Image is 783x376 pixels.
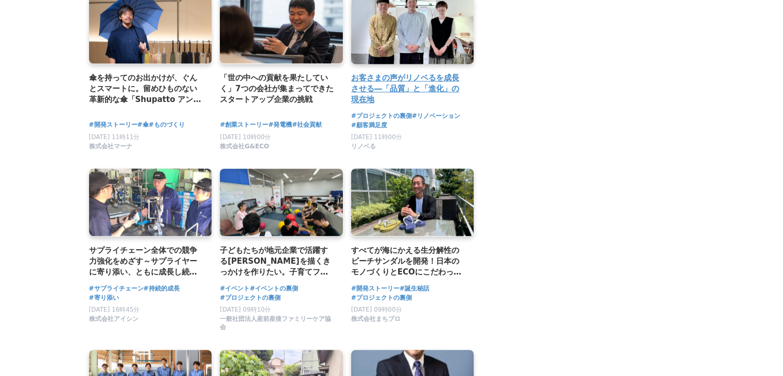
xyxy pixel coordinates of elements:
[89,120,137,130] a: #開発ストーリー
[351,284,399,294] a: #開発ストーリー
[137,120,149,130] a: #傘
[351,293,412,303] a: #プロジェクトの裏側
[144,284,180,294] a: #持続的成長
[89,293,119,303] a: #寄り添い
[351,111,412,121] a: #プロジェクトの裏側
[89,133,140,141] span: [DATE] 11時11分
[351,145,376,152] a: リノベる
[292,120,322,130] a: #社会貢献
[220,245,335,278] a: 子どもたちが地元企業で活躍する[PERSON_NAME]を描くきっかけを作りたい。子育てファミリー向けイベント「こども赤ちゃんEXPO」のこれから
[351,317,401,324] a: 株式会社まちプロ
[399,284,429,294] a: #誕生秘話
[351,142,376,151] span: リノベる
[220,284,250,294] a: #イベント
[220,145,269,152] a: 株式会社G&ECO
[351,121,387,130] a: #顧客満足度
[220,142,269,151] span: 株式会社G&ECO
[351,72,466,106] a: お客さまの声がリノベるを成長させる―「品質」と「進化」の現在地
[220,120,268,130] a: #創業ストーリー
[351,245,466,278] a: すべてが海にかえる生分解性のビーチサンダルを開発！日本のモノづくりとECOにこだわって作った唯一の国産ビーサン。～すべては「海を守りたい」という想いから～
[412,111,460,121] a: #リノベーション
[89,145,132,152] a: 株式会社マーナ
[89,72,204,106] a: 傘を持ってのお出かけが、ぐんとスマートに。留めひものない革新的な傘「Shupatto アンブレラ」誕生秘話
[268,120,292,130] a: #発電機
[149,120,185,130] a: #ものづくり
[220,315,335,332] span: 一般社団法人産前産後ファミリーケア協会
[351,133,402,141] span: [DATE] 11時00分
[351,306,402,313] span: [DATE] 09時00分
[220,293,281,303] a: #プロジェクトの裏側
[250,284,298,294] a: #イベントの裏側
[220,306,271,313] span: [DATE] 09時10分
[220,326,335,333] a: 一般社団法人産前産後ファミリーケア協会
[220,72,335,106] a: 「世の中への貢献を果たしていく」7つの会社が集まってできたスタートアップ企業の挑戦
[220,133,271,141] span: [DATE] 10時00分
[89,245,204,278] a: サプライチェーン全体での競争力強化をめざす～サプライヤーに寄り添い、ともに成長し続けるために～
[89,315,138,323] span: 株式会社アイシン
[351,315,401,323] span: 株式会社まちプロ
[89,317,138,324] a: 株式会社アイシン
[89,142,132,151] span: 株式会社マーナ
[89,306,140,313] span: [DATE] 16時45分
[89,284,144,294] a: #サプライチェーン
